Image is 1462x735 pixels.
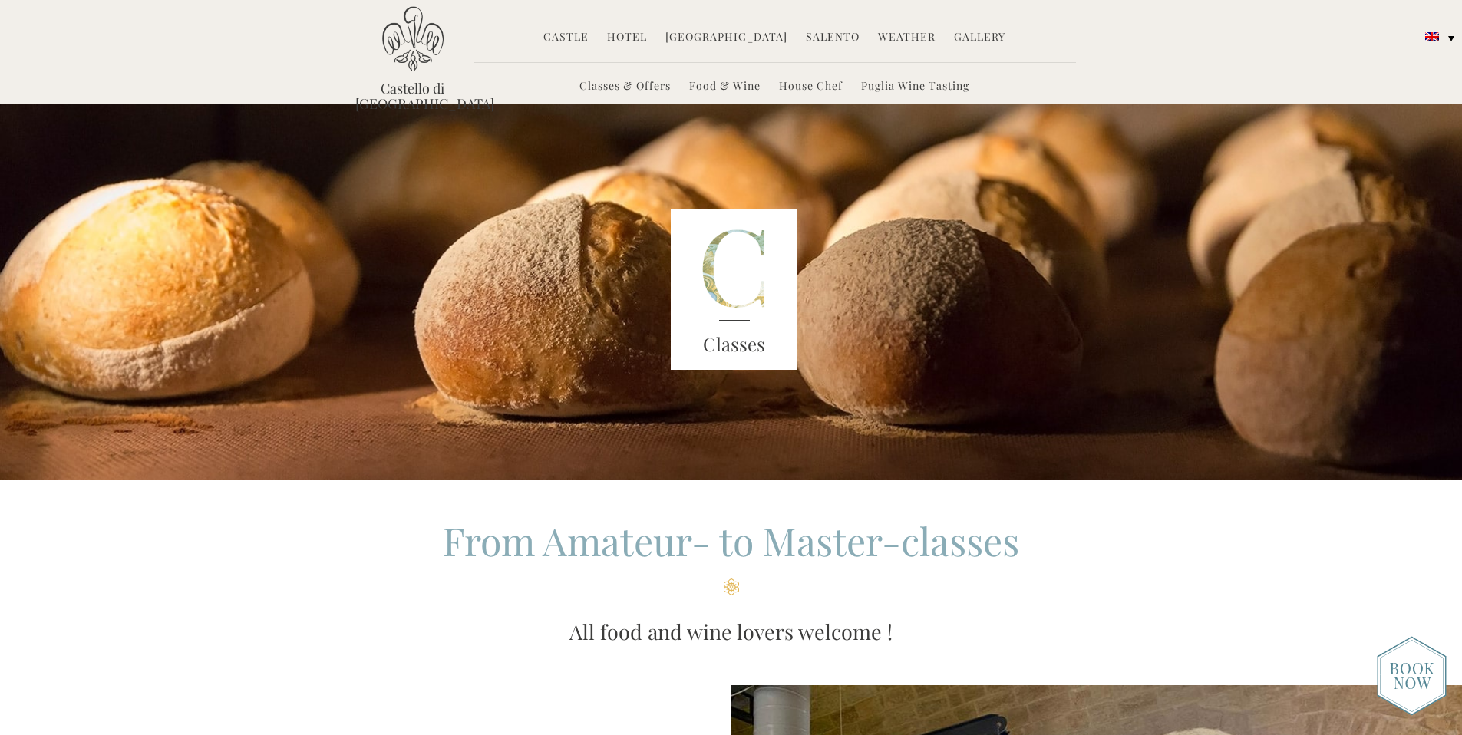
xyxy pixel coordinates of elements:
[1377,636,1447,716] img: new-booknow.png
[355,515,1107,595] h2: From Amateur- to Master-classes
[806,29,860,47] a: Salento
[579,78,671,96] a: Classes & Offers
[779,78,843,96] a: House Chef
[671,331,798,358] h3: Classes
[671,209,798,370] img: castle-letter.png
[543,29,589,47] a: Castle
[665,29,787,47] a: [GEOGRAPHIC_DATA]
[689,78,761,96] a: Food & Wine
[1425,32,1439,41] img: English
[382,6,444,71] img: Castello di Ugento
[607,29,647,47] a: Hotel
[861,78,969,96] a: Puglia Wine Tasting
[355,616,1107,647] h3: All food and wine lovers welcome !
[878,29,936,47] a: Weather
[355,81,470,111] a: Castello di [GEOGRAPHIC_DATA]
[954,29,1005,47] a: Gallery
